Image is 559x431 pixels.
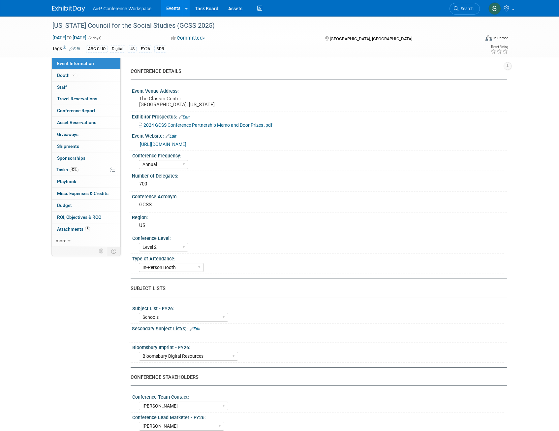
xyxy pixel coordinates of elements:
button: Committed [169,35,208,42]
div: Conference Team Contact: [132,392,504,400]
span: Shipments [57,144,79,149]
span: more [56,238,66,243]
span: Asset Reservations [57,120,96,125]
a: 2024 GCSS Conference Partnership Memo and Door Prizes .pdf [139,122,272,128]
a: more [52,235,120,247]
a: Tasks42% [52,164,120,176]
span: Search [458,6,474,11]
i: Booth reservation complete [73,73,76,77]
span: Event Information [57,61,94,66]
img: Samantha Klein [488,2,501,15]
span: 5 [85,226,90,231]
div: Conference Acronym: [132,192,507,200]
div: FY26 [139,46,152,52]
div: BDR [154,46,166,52]
div: ABC-CLIO [86,46,108,52]
div: US [137,220,502,231]
a: Edit [190,327,201,331]
a: Shipments [52,141,120,152]
a: Playbook [52,176,120,187]
a: Misc. Expenses & Credits [52,188,120,199]
a: Edit [166,134,176,139]
a: Edit [179,115,190,119]
a: Giveaways [52,129,120,140]
a: Sponsorships [52,152,120,164]
span: to [66,35,73,40]
div: Event Website: [132,131,507,140]
span: Staff [57,84,67,90]
div: In-Person [493,36,509,41]
a: ROI, Objectives & ROO [52,212,120,223]
span: Tasks [56,167,78,172]
a: Search [450,3,480,15]
pre: The Classic Center [GEOGRAPHIC_DATA], [US_STATE] [139,96,281,108]
a: [URL][DOMAIN_NAME] [140,142,186,147]
td: Tags [52,45,80,53]
div: US [128,46,137,52]
td: Toggle Event Tabs [107,247,120,255]
div: SUBJECT LISTS [131,285,502,292]
span: Budget [57,203,72,208]
div: CONFERENCE STAKEHOLDERS [131,374,502,381]
a: Staff [52,82,120,93]
img: Format-Inperson.png [485,35,492,41]
div: Event Rating [490,45,508,49]
div: 700 [137,179,502,189]
div: Number of Delegates: [132,171,507,179]
div: Digital [110,46,125,52]
span: 2024 GCSS Conference Partnership Memo and Door Prizes .pdf [143,122,272,128]
div: Conference Level: [132,233,504,242]
span: A&P Conference Workspace [93,6,152,11]
a: Booth [52,70,120,81]
div: Type of Attendance: [132,254,504,262]
div: Event Venue Address: [132,86,507,94]
div: Region: [132,213,507,221]
a: Edit [69,47,80,51]
td: Personalize Event Tab Strip [96,247,107,255]
img: ExhibitDay [52,6,85,12]
a: Asset Reservations [52,117,120,128]
span: [DATE] [DATE] [52,35,87,41]
span: (2 days) [88,36,102,40]
a: Attachments5 [52,223,120,235]
span: ROI, Objectives & ROO [57,215,101,220]
div: GCSS [137,200,502,210]
span: Travel Reservations [57,96,97,101]
div: Secondary Subject List(s): [132,324,507,332]
span: [GEOGRAPHIC_DATA], [GEOGRAPHIC_DATA] [330,36,412,41]
span: Giveaways [57,132,78,137]
div: Subject List - FY26: [132,304,504,312]
span: Attachments [57,226,90,232]
a: Travel Reservations [52,93,120,105]
a: Event Information [52,58,120,69]
span: 42% [70,167,78,172]
div: CONFERENCE DETAILS [131,68,502,75]
div: Event Format [441,34,509,44]
div: Conference Frequency: [132,151,504,159]
span: Conference Report [57,108,95,113]
div: Exhibitor Prospectus: [132,112,507,120]
a: Conference Report [52,105,120,116]
span: Playbook [57,179,76,184]
div: Conference Lead Marketer - FY26: [132,413,504,421]
div: Bloomsbury Imprint - FY26: [132,343,504,351]
span: Booth [57,73,77,78]
span: Sponsorships [57,155,85,161]
span: Misc. Expenses & Credits [57,191,109,196]
a: Budget [52,200,120,211]
div: [US_STATE] Council for the Social Studies (GCSS 2025) [50,20,470,32]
